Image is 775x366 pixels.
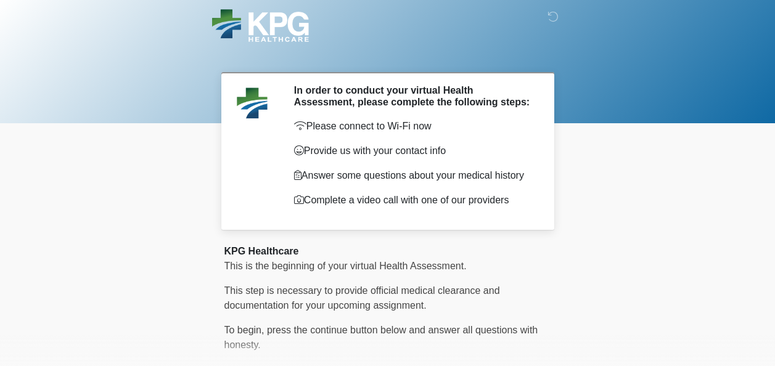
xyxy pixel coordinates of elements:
h1: ‎ ‎ ‎ [215,44,560,67]
p: Answer some questions about your medical history [294,168,533,183]
h2: In order to conduct your virtual Health Assessment, please complete the following steps: [294,84,533,108]
p: Complete a video call with one of our providers [294,193,533,208]
p: Please connect to Wi-Fi now [294,119,533,134]
img: Agent Avatar [234,84,271,121]
span: To begin, ﻿﻿﻿﻿﻿﻿﻿﻿﻿﻿﻿﻿﻿﻿﻿﻿﻿press the continue button below and answer all questions with honesty. [224,325,538,350]
div: KPG Healthcare [224,244,551,259]
span: This step is necessary to provide official medical clearance and documentation for your upcoming ... [224,285,500,311]
p: Provide us with your contact info [294,144,533,158]
img: KPG Healthcare Logo [212,9,309,42]
span: This is the beginning of your virtual Health Assessment. [224,261,467,271]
